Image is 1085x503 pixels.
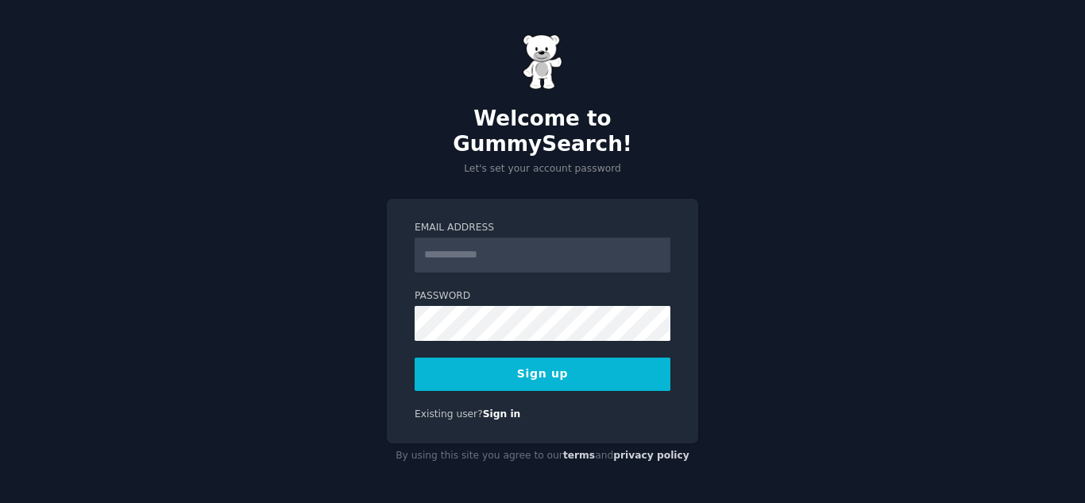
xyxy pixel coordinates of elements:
img: Gummy Bear [523,34,562,90]
button: Sign up [415,358,670,391]
h2: Welcome to GummySearch! [387,106,698,157]
span: Existing user? [415,408,483,420]
p: Let's set your account password [387,162,698,176]
a: privacy policy [613,450,689,461]
div: By using this site you agree to our and [387,443,698,469]
a: Sign in [483,408,521,420]
label: Email Address [415,221,670,235]
label: Password [415,289,670,304]
a: terms [563,450,595,461]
